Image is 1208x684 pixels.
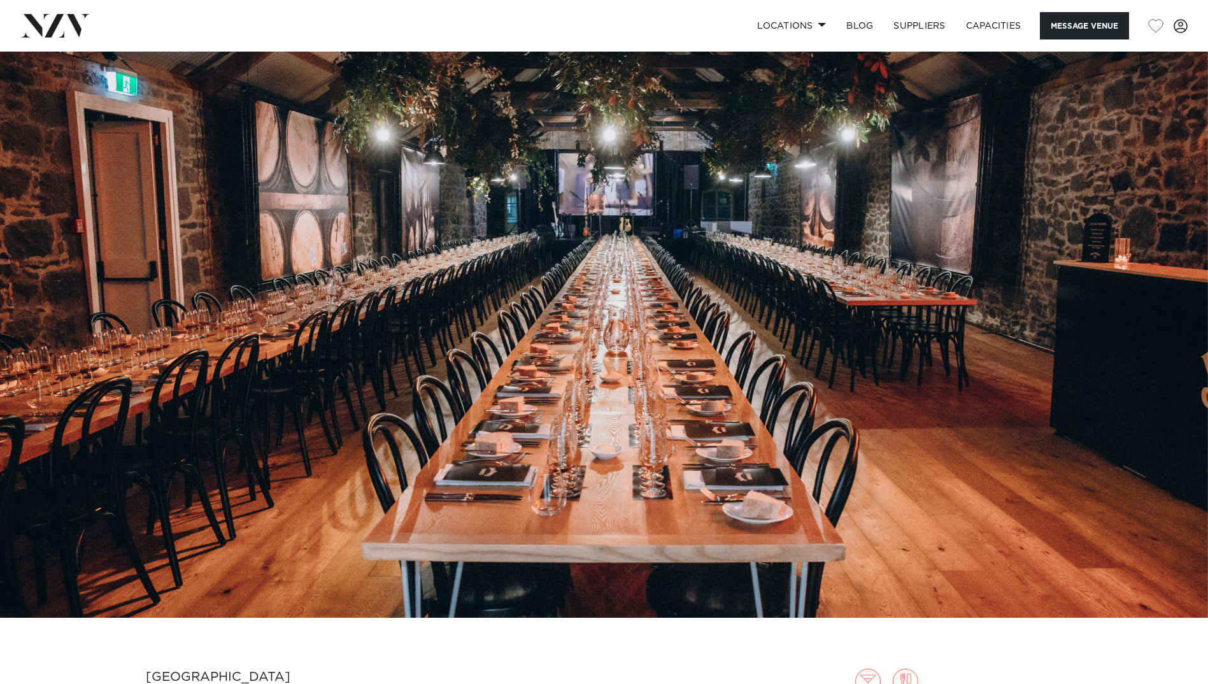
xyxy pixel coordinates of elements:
[883,12,955,39] a: SUPPLIERS
[146,671,290,683] small: [GEOGRAPHIC_DATA]
[1040,12,1129,39] button: Message Venue
[747,12,836,39] a: Locations
[20,14,90,37] img: nzv-logo.png
[956,12,1032,39] a: Capacities
[836,12,883,39] a: BLOG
